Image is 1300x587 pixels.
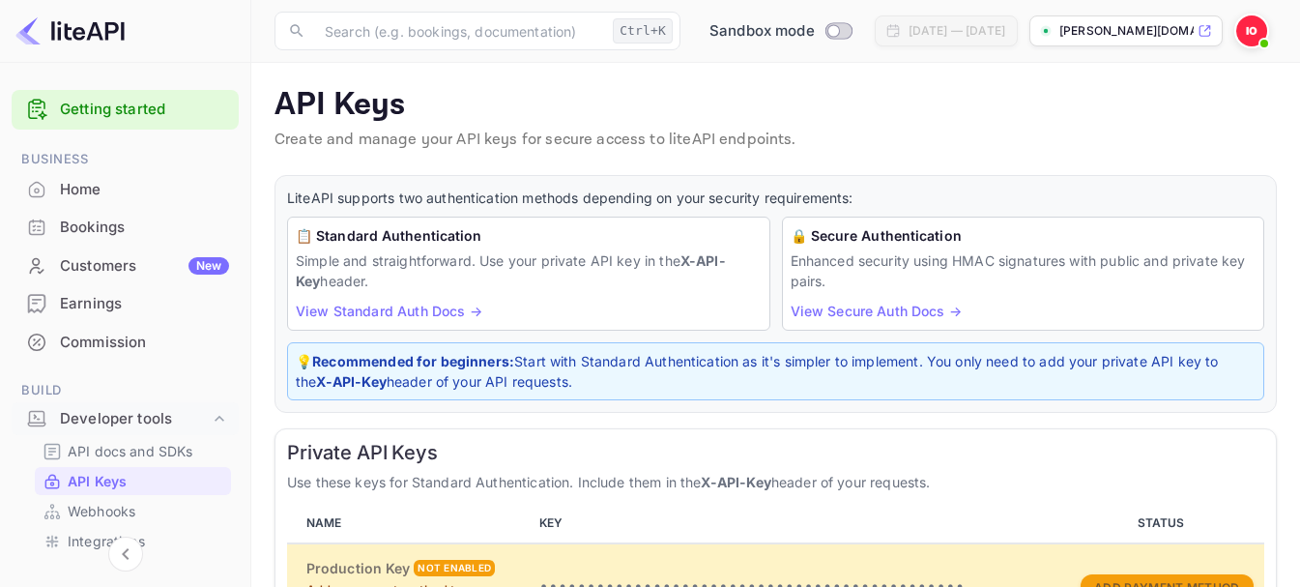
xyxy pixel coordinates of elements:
[43,501,223,521] a: Webhooks
[108,537,143,572] button: Collapse navigation
[532,504,1069,543] th: KEY
[12,248,239,285] div: CustomersNew
[296,252,726,289] strong: X-API-Key
[12,171,239,207] a: Home
[60,217,229,239] div: Bookings
[296,250,762,291] p: Simple and straightforward. Use your private API key in the header.
[12,90,239,130] div: Getting started
[12,324,239,360] a: Commission
[414,560,495,576] div: Not enabled
[791,250,1257,291] p: Enhanced security using HMAC signatures with public and private key pairs.
[60,99,229,121] a: Getting started
[60,179,229,201] div: Home
[60,332,229,354] div: Commission
[1069,504,1264,543] th: STATUS
[313,12,605,50] input: Search (e.g. bookings, documentation)
[68,531,145,551] p: Integrations
[274,129,1277,152] p: Create and manage your API keys for secure access to liteAPI endpoints.
[1236,15,1267,46] img: Ifeanyi Okoro
[12,380,239,401] span: Build
[60,255,229,278] div: Customers
[791,303,962,319] a: View Secure Auth Docs →
[296,225,762,247] h6: 📋 Standard Authentication
[43,441,223,461] a: API docs and SDKs
[35,437,231,465] div: API docs and SDKs
[296,351,1256,392] p: 💡 Start with Standard Authentication as it's simpler to implement. You only need to add your priv...
[15,15,125,46] img: LiteAPI logo
[60,293,229,315] div: Earnings
[316,373,386,390] strong: X-API-Key
[35,467,231,495] div: API Keys
[12,209,239,245] a: Bookings
[274,86,1277,125] p: API Keys
[312,353,514,369] strong: Recommended for beginners:
[287,441,1264,464] h6: Private API Keys
[188,257,229,275] div: New
[296,303,482,319] a: View Standard Auth Docs →
[12,171,239,209] div: Home
[68,471,127,491] p: API Keys
[12,285,239,321] a: Earnings
[43,471,223,491] a: API Keys
[306,558,410,579] h6: Production Key
[60,408,210,430] div: Developer tools
[12,402,239,436] div: Developer tools
[287,504,532,543] th: NAME
[12,209,239,247] div: Bookings
[12,285,239,323] div: Earnings
[791,225,1257,247] h6: 🔒 Secure Authentication
[701,474,770,490] strong: X-API-Key
[43,531,223,551] a: Integrations
[35,527,231,555] div: Integrations
[909,22,1005,40] div: [DATE] — [DATE]
[1059,22,1194,40] p: [PERSON_NAME][DOMAIN_NAME]...
[12,324,239,362] div: Commission
[12,149,239,170] span: Business
[35,497,231,525] div: Webhooks
[12,248,239,283] a: CustomersNew
[709,20,815,43] span: Sandbox mode
[287,472,1264,492] p: Use these keys for Standard Authentication. Include them in the header of your requests.
[613,18,673,44] div: Ctrl+K
[68,501,135,521] p: Webhooks
[68,441,193,461] p: API docs and SDKs
[287,188,1264,209] p: LiteAPI supports two authentication methods depending on your security requirements:
[702,20,859,43] div: Switch to Production mode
